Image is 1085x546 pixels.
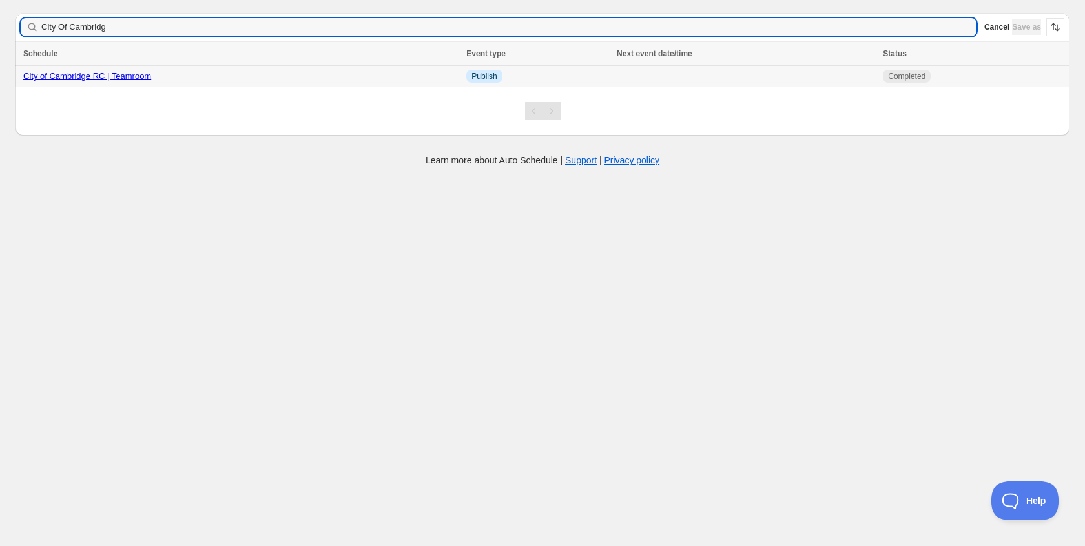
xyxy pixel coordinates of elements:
[883,49,907,58] span: Status
[604,155,660,165] a: Privacy policy
[41,18,976,36] input: Searching schedules by name
[23,71,151,81] a: City of Cambridge RC | Teamroom
[525,102,561,120] nav: Pagination
[565,155,597,165] a: Support
[466,49,506,58] span: Event type
[991,481,1059,520] iframe: Toggle Customer Support
[984,19,1009,35] button: Cancel
[888,71,925,81] span: Completed
[617,49,692,58] span: Next event date/time
[471,71,497,81] span: Publish
[1046,18,1064,36] button: Sort the results
[23,49,57,58] span: Schedule
[984,22,1009,32] span: Cancel
[426,154,659,167] p: Learn more about Auto Schedule | |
